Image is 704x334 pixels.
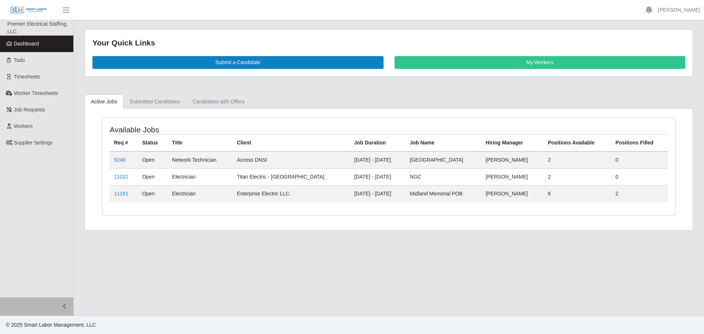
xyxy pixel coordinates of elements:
[611,151,668,169] td: 0
[481,134,544,151] th: Hiring Manager
[14,57,25,63] span: Todo
[395,56,686,69] a: My Workers
[232,185,350,202] td: Enterprise Electric LLC.
[114,174,128,180] a: 11022
[168,185,232,202] td: Electrician
[168,134,232,151] th: Title
[14,41,39,47] span: Dashboard
[232,134,350,151] th: Client
[124,95,187,109] a: Submitted Candidates
[110,134,138,151] th: Req #
[114,157,125,163] a: 9248
[6,322,96,328] span: © 2025 Smart Labor Management, LLC
[14,107,45,113] span: Job Requests
[14,140,53,146] span: Supplier Settings
[481,151,544,169] td: [PERSON_NAME]
[543,151,611,169] td: 2
[350,151,406,169] td: [DATE] - [DATE]
[406,134,481,151] th: Job Name
[138,185,168,202] td: Open
[186,95,250,109] a: Candidates with Offers
[350,134,406,151] th: Job Duration
[168,168,232,185] td: Electrician
[543,134,611,151] th: Positions Available
[92,37,685,49] div: Your Quick Links
[138,168,168,185] td: Open
[543,168,611,185] td: 2
[138,134,168,151] th: Status
[168,151,232,169] td: Network Technician
[114,191,128,197] a: 11161
[7,21,68,34] span: Premier Electrical Staffing, LLC
[232,168,350,185] td: Titan Electric - [GEOGRAPHIC_DATA]
[611,185,668,202] td: 2
[85,95,124,109] a: Active Jobs
[406,168,481,185] td: NGC
[232,151,350,169] td: Access DNSI
[110,125,336,134] h4: Available Jobs
[350,185,406,202] td: [DATE] - [DATE]
[10,6,47,14] img: SLM Logo
[406,185,481,202] td: Midland Memorial POB
[611,134,668,151] th: Positions Filled
[481,185,544,202] td: [PERSON_NAME]
[14,90,58,96] span: Worker Timesheets
[543,185,611,202] td: 6
[92,56,384,69] a: Submit a Candidate
[14,74,40,80] span: Timesheets
[481,168,544,185] td: [PERSON_NAME]
[406,151,481,169] td: [GEOGRAPHIC_DATA]
[138,151,168,169] td: Open
[658,6,700,14] a: [PERSON_NAME]
[611,168,668,185] td: 0
[14,123,33,129] span: Workers
[350,168,406,185] td: [DATE] - [DATE]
